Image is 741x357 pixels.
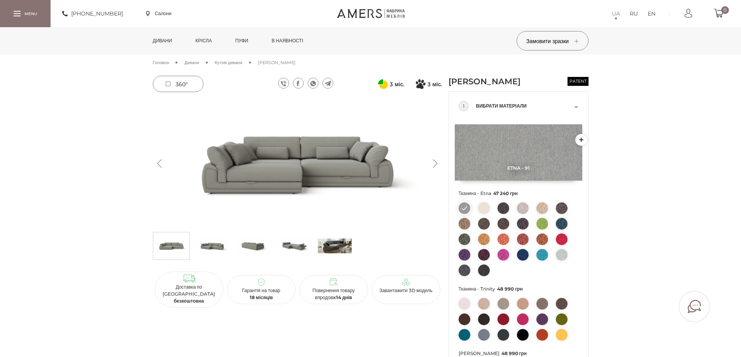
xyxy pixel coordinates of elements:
[336,294,352,300] b: 14 днів
[493,190,518,196] span: 47 240 грн
[517,31,589,51] button: Замовити зразки
[459,188,578,199] span: Тканина - Etna
[158,284,220,305] p: Доставка по [GEOGRAPHIC_DATA]
[184,59,199,66] a: Дивани
[153,60,169,65] span: Головна
[293,78,304,89] a: facebook
[455,124,582,181] img: Etna - 91
[153,76,203,92] a: 360°
[416,79,426,89] svg: Покупка частинами від Монобанку
[62,9,123,18] a: [PHONE_NUMBER]
[266,27,309,54] a: в наявності
[175,81,188,88] span: 360°
[455,165,582,171] span: Etna - 91
[277,234,311,258] img: Кутовий Диван ДЖЕММА s-3
[390,80,404,89] span: 3 міс.
[153,59,169,66] a: Головна
[278,78,289,89] a: viber
[648,9,655,18] a: EN
[375,287,437,294] p: Завантажити 3D модель
[568,77,589,86] span: patent
[250,294,273,300] b: 18 місяців
[195,234,229,258] img: Кутовий Диван ДЖЕММА s-1
[230,287,293,301] p: Гарантія на товар
[154,234,188,258] img: Кутовий Диван ДЖЕММА s-0
[630,9,638,18] a: RU
[459,284,578,294] span: Тканина - Trinity
[184,60,199,65] span: Дивани
[174,298,204,304] b: безкоштовна
[153,159,166,168] button: Previous
[497,286,523,292] span: 48 990 грн
[153,99,442,228] img: Кутовий Диван ДЖЕММА -0
[427,80,442,89] span: 3 міс.
[189,27,217,54] a: Крісла
[215,59,242,66] a: Кутові дивани
[526,38,578,45] span: Замовити зразки
[308,78,319,89] a: whatsapp
[501,350,527,356] span: 48 990 грн
[147,27,178,54] a: Дивани
[236,234,270,258] img: Кутовий Диван ДЖЕММА s-2
[429,159,442,168] button: Next
[378,79,388,89] svg: Оплата частинами від ПриватБанку
[459,101,469,111] div: 1
[721,6,729,14] span: 0
[612,9,620,18] a: UA
[146,10,172,17] a: Салони
[229,27,254,54] a: Пуфи
[476,101,573,111] span: Вибрати матеріали
[322,78,333,89] a: telegram
[215,60,242,65] span: Кутові дивани
[318,234,352,258] img: s_
[303,287,365,301] p: Повернення товару впродовж
[448,76,538,87] h1: [PERSON_NAME]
